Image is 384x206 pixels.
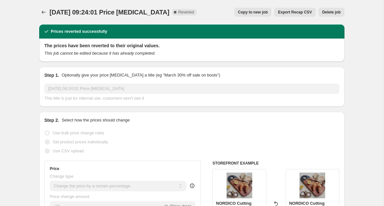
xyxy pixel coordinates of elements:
[49,9,169,16] span: [DATE] 09:24:01 Price [MEDICAL_DATA]
[50,194,89,199] span: Price change amount
[53,148,84,153] span: Use CSV upload
[39,8,48,17] button: Price change jobs
[53,139,108,144] span: Set product prices individually
[238,10,268,15] span: Copy to new job
[50,166,59,171] h3: Price
[44,42,339,49] h2: The prices have been reverted to their original values.
[189,183,195,189] div: help
[50,174,74,179] span: Change type
[212,161,339,166] h6: STOREFRONT EXAMPLE
[62,72,220,78] p: Optionally give your price [MEDICAL_DATA] a title (eg "March 30% off sale on boots")
[44,72,59,78] h2: Step 1.
[44,84,339,94] input: 30% off holiday sale
[227,173,252,198] img: Nordico_large_cutting_board_chopping_gifts_acacia_wood_kitchenware_copy_cc502af5-87c8-4ff5-af0b-c...
[44,117,59,123] h2: Step 2.
[51,28,107,35] h2: Prices reverted successfully
[44,51,156,56] i: This job cannot be edited because it has already completed.
[53,130,104,135] span: Use bulk price change rules
[322,10,341,15] span: Delete job
[318,8,344,17] button: Delete job
[234,8,272,17] button: Copy to new job
[178,10,194,15] span: Reverted
[278,10,312,15] span: Export Recap CSV
[274,8,316,17] button: Export Recap CSV
[62,117,130,123] p: Select how the prices should change
[44,96,144,101] span: This title is just for internal use, customers won't see it
[299,173,325,198] img: Nordico_large_cutting_board_chopping_gifts_acacia_wood_kitchenware_copy_cc502af5-87c8-4ff5-af0b-c...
